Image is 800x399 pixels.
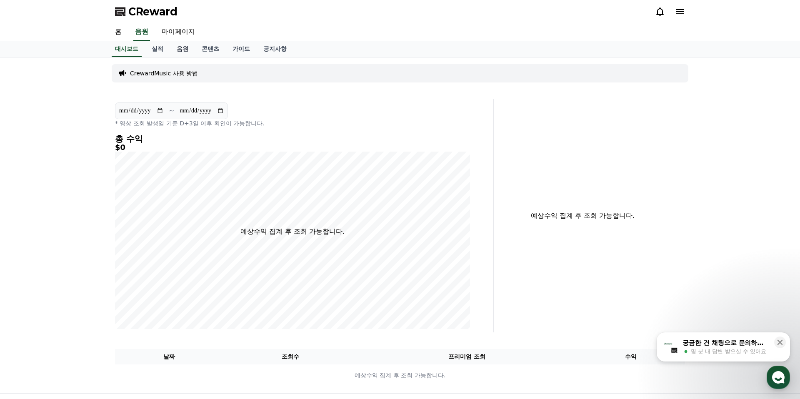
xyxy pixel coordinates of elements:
[115,119,470,127] p: * 영상 조회 발생일 기준 D+3일 이후 확인이 가능합니다.
[112,41,142,57] a: 대시보드
[145,41,170,57] a: 실적
[115,143,470,152] h5: $0
[26,277,31,283] span: 홈
[128,5,177,18] span: CReward
[224,349,357,364] th: 조회수
[115,371,685,380] p: 예상수익 집계 후 조회 가능합니다.
[226,41,257,57] a: 가이드
[76,277,86,284] span: 대화
[130,69,198,77] a: CrewardMusic 사용 방법
[169,106,174,116] p: ~
[195,41,226,57] a: 콘텐츠
[115,349,224,364] th: 날짜
[170,41,195,57] a: 음원
[500,211,665,221] p: 예상수익 집계 후 조회 가능합니다.
[240,227,344,237] p: 예상수익 집계 후 조회 가능합니다.
[257,41,293,57] a: 공지사항
[115,5,177,18] a: CReward
[115,134,470,143] h4: 총 수익
[155,23,202,41] a: 마이페이지
[107,264,160,285] a: 설정
[576,349,685,364] th: 수익
[55,264,107,285] a: 대화
[108,23,128,41] a: 홈
[129,277,139,283] span: 설정
[133,23,150,41] a: 음원
[2,264,55,285] a: 홈
[357,349,576,364] th: 프리미엄 조회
